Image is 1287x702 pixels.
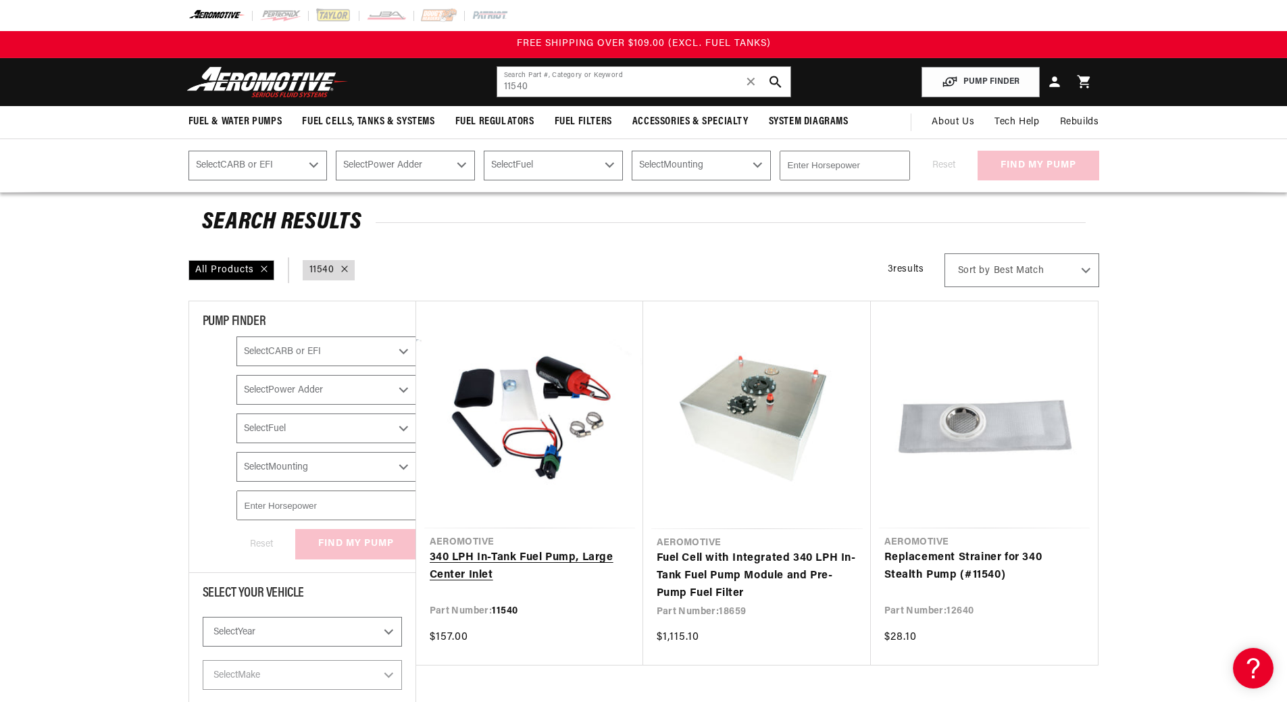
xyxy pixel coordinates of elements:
span: FREE SHIPPING OVER $109.00 (EXCL. FUEL TANKS) [517,39,771,49]
span: ✕ [745,71,757,93]
span: Sort by [958,264,990,278]
select: Mounting [632,151,771,180]
input: Enter Horsepower [236,491,417,520]
select: Power Adder [336,151,475,180]
span: Fuel Cells, Tanks & Systems [302,115,434,129]
select: Fuel [484,151,623,180]
summary: Rebuilds [1050,106,1109,139]
a: 340 LPH In-Tank Fuel Pump, Large Center Inlet [430,549,630,584]
summary: Fuel & Water Pumps [178,106,293,138]
a: Replacement Strainer for 340 Stealth Pump (#11540) [884,549,1084,584]
a: About Us [922,106,984,139]
summary: Fuel Regulators [445,106,545,138]
input: Search by Part Number, Category or Keyword [497,67,790,97]
a: Fuel Cell with Integrated 340 LPH In-Tank Fuel Pump Module and Pre-Pump Fuel Filter [657,550,857,602]
select: Year [203,617,402,647]
select: Make [203,660,402,690]
button: PUMP FINDER [922,67,1040,97]
span: 3 results [888,264,924,274]
span: System Diagrams [769,115,849,129]
a: 11540 [309,263,334,278]
span: Fuel Filters [555,115,612,129]
select: CARB or EFI [236,336,417,366]
select: CARB or EFI [188,151,328,180]
div: All Products [188,260,274,280]
span: Fuel & Water Pumps [188,115,282,129]
span: PUMP FINDER [203,315,266,328]
span: Accessories & Specialty [632,115,749,129]
select: Mounting [236,452,417,482]
span: Fuel Regulators [455,115,534,129]
span: Tech Help [994,115,1039,130]
span: Rebuilds [1060,115,1099,130]
select: Power Adder [236,375,417,405]
summary: Accessories & Specialty [622,106,759,138]
img: Aeromotive [183,66,352,98]
summary: Fuel Cells, Tanks & Systems [292,106,445,138]
div: Select Your Vehicle [203,586,402,603]
button: search button [761,67,790,97]
summary: Fuel Filters [545,106,622,138]
summary: System Diagrams [759,106,859,138]
summary: Tech Help [984,106,1049,139]
select: Sort by [944,253,1099,287]
h2: Search Results [202,212,1086,234]
input: Enter Horsepower [780,151,910,180]
span: About Us [932,117,974,127]
select: Fuel [236,413,417,443]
